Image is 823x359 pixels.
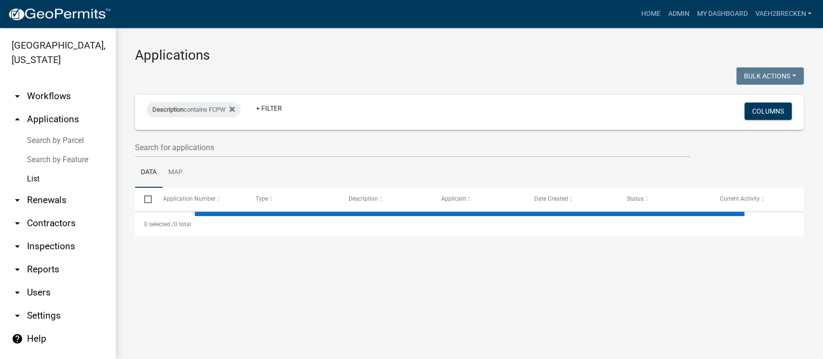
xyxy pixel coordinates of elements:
[246,188,339,211] datatable-header-cell: Type
[12,287,23,298] i: arrow_drop_down
[135,138,690,157] input: Search for applications
[432,188,525,211] datatable-header-cell: Applicant
[627,195,644,202] span: Status
[349,195,378,202] span: Description
[153,188,246,211] datatable-header-cell: Application Number
[664,5,693,23] a: Admin
[736,67,804,85] button: Bulk Actions
[693,5,751,23] a: My Dashboard
[162,157,189,188] a: Map
[744,103,792,120] button: Columns
[163,195,216,202] span: Application Number
[135,157,162,188] a: Data
[12,194,23,206] i: arrow_drop_down
[248,100,290,117] a: + Filter
[637,5,664,23] a: Home
[534,195,568,202] span: Date Created
[12,218,23,229] i: arrow_drop_down
[12,264,23,275] i: arrow_drop_down
[441,195,466,202] span: Applicant
[152,106,184,113] span: Description
[12,90,23,102] i: arrow_drop_down
[12,241,23,252] i: arrow_drop_down
[256,195,268,202] span: Type
[751,5,815,23] a: vaeh2Brecken
[144,221,174,228] span: 0 selected /
[135,47,804,64] h3: Applications
[12,310,23,321] i: arrow_drop_down
[12,114,23,125] i: arrow_drop_up
[710,188,803,211] datatable-header-cell: Current Activity
[135,212,804,236] div: 0 total
[720,195,760,202] span: Current Activity
[618,188,711,211] datatable-header-cell: Status
[12,333,23,345] i: help
[525,188,618,211] datatable-header-cell: Date Created
[147,102,241,117] div: contains FCPW
[339,188,432,211] datatable-header-cell: Description
[135,188,153,211] datatable-header-cell: Select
